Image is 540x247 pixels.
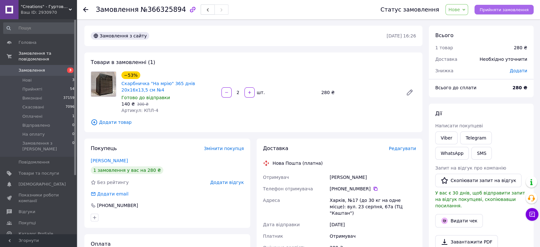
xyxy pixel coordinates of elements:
span: Додати товар [91,119,416,126]
span: 1 товар [435,45,453,50]
span: Оплачені [22,114,42,119]
div: [PHONE_NUMBER] [330,186,416,192]
div: [PERSON_NAME] [328,171,417,183]
div: 280 ₴ [319,88,401,97]
span: Артикул: КПЛ-4 [121,108,158,113]
span: Каталог ProSale [19,231,53,237]
span: Додати [510,68,527,73]
a: Скарбничка "На мрію" 365 днів 20х16х13,5 см №4 [121,81,195,92]
button: Чат з покупцем [526,208,538,221]
b: 280 ₴ [513,85,527,90]
span: Прийняті [22,86,42,92]
span: Показники роботи компанії [19,192,59,204]
span: Покупець [91,145,117,151]
span: Знижка [435,68,453,73]
div: −53% [121,71,140,79]
div: 1 замовлення у вас на 280 ₴ [91,166,163,174]
span: Товари та послуги [19,171,59,176]
time: [DATE] 16:26 [387,33,416,38]
span: Покупці [19,220,36,226]
div: [DATE] [328,219,417,230]
span: 0 [72,140,74,152]
span: Відправлено [22,123,50,128]
span: 0 [72,131,74,137]
a: Viber [435,131,458,144]
span: У вас є 30 днів, щоб відправити запит на відгук покупцеві, скопіювавши посилання. [435,190,525,208]
span: Телефон отримувача [263,186,313,191]
span: Нові [22,77,32,83]
div: Харків, №17 (до 30 кг на одне місце): вул. 23 серпня, 67а (ТЦ "Каштан") [328,195,417,219]
span: Змінити покупця [204,146,244,151]
span: 1 [72,114,74,119]
div: Додати email [90,191,129,197]
button: SMS [471,147,492,160]
span: Без рейтингу [97,180,129,185]
a: Редагувати [403,86,416,99]
span: Всього до сплати [435,85,476,90]
span: Платник [263,234,283,239]
button: Скопіювати запит на відгук [435,174,521,187]
div: Повернутися назад [83,6,88,13]
span: Отримувач [263,175,289,180]
div: Нова Пошта (платна) [271,160,324,166]
a: WhatsApp [435,147,469,160]
span: Замовлення [19,68,45,73]
button: Прийняти замовлення [474,5,534,14]
span: Доставка [263,145,288,151]
span: №366325894 [141,6,186,13]
div: 280 ₴ [514,44,527,51]
div: Необхідно уточнити [476,52,531,66]
div: Замовлення з сайту [91,32,149,40]
div: [PHONE_NUMBER] [96,202,139,209]
span: 300 ₴ [137,102,149,107]
span: 7096 [66,104,74,110]
a: [PERSON_NAME] [91,158,128,163]
div: Статус замовлення [381,6,439,13]
span: Прийняти замовлення [480,7,528,12]
span: 3 [72,77,74,83]
span: 3 [67,68,73,73]
div: Ваш ID: 2930970 [21,10,77,15]
span: Замовлення та повідомлення [19,51,77,62]
span: 37159 [63,95,74,101]
span: Повідомлення [19,159,50,165]
span: 0 [72,123,74,128]
div: Отримувач [328,230,417,242]
span: Готово до відправки [121,95,170,100]
span: Доставка [435,57,457,62]
div: Додати email [96,191,129,197]
span: Виконані [22,95,42,101]
span: Нове [448,7,460,12]
span: Адреса [263,198,280,203]
span: Товари в замовленні (1) [91,59,155,65]
span: Дії [435,110,442,116]
span: Головна [19,40,36,45]
span: На оплату [22,131,45,137]
span: Додати відгук [210,180,244,185]
button: Видати чек [435,214,483,227]
span: Оплата [91,241,111,247]
img: Скарбничка "На мрію" 365 днів 20х16х13,5 см №4 [91,72,116,97]
span: Дата відправки [263,222,300,227]
div: шт. [255,89,266,96]
span: "Creations" - Гуртово-роздрібний інтернет-магазин креативних виробів [21,4,69,10]
span: [DEMOGRAPHIC_DATA] [19,181,66,187]
span: 140 ₴ [121,101,135,107]
span: Відгуки [19,209,35,215]
span: 54 [70,86,74,92]
span: Написати покупцеві [435,123,483,128]
input: Пошук [3,22,75,34]
span: Редагувати [389,146,416,151]
span: Запит на відгук про компанію [435,165,506,171]
span: Замовлення [96,6,139,13]
a: Telegram [460,131,491,144]
span: Скасовані [22,104,44,110]
span: Замовлення з [PERSON_NAME] [22,140,72,152]
span: Всього [435,32,453,38]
